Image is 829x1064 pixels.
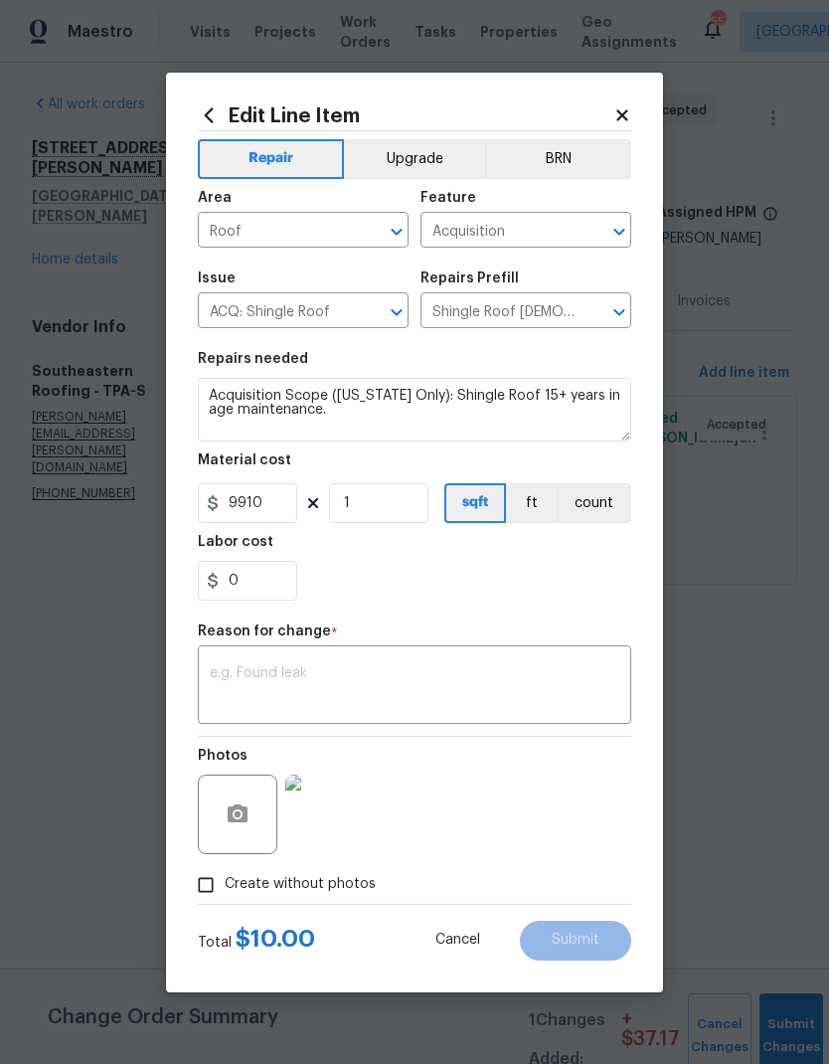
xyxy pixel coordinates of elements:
h2: Edit Line Item [198,104,613,126]
button: sqft [444,483,506,523]
button: Open [383,298,411,326]
textarea: Acquisition Scope ([US_STATE] Only): Shingle Roof 15+ years in age maintenance. [198,378,631,442]
h5: Photos [198,749,248,763]
h5: Issue [198,271,236,285]
button: Open [383,218,411,246]
button: count [557,483,631,523]
span: Cancel [435,933,480,948]
h5: Repairs needed [198,352,308,366]
button: Cancel [404,921,512,961]
button: Repair [198,139,344,179]
h5: Reason for change [198,624,331,638]
button: Upgrade [344,139,486,179]
button: ft [506,483,557,523]
h5: Labor cost [198,535,273,549]
h5: Area [198,191,232,205]
button: BRN [485,139,631,179]
span: $ 10.00 [236,927,315,951]
h5: Repairs Prefill [420,271,519,285]
button: Open [605,218,633,246]
h5: Material cost [198,453,291,467]
button: Submit [520,921,631,961]
h5: Feature [420,191,476,205]
div: Total [198,929,315,953]
span: Create without photos [225,874,376,895]
span: Submit [552,933,599,948]
button: Open [605,298,633,326]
